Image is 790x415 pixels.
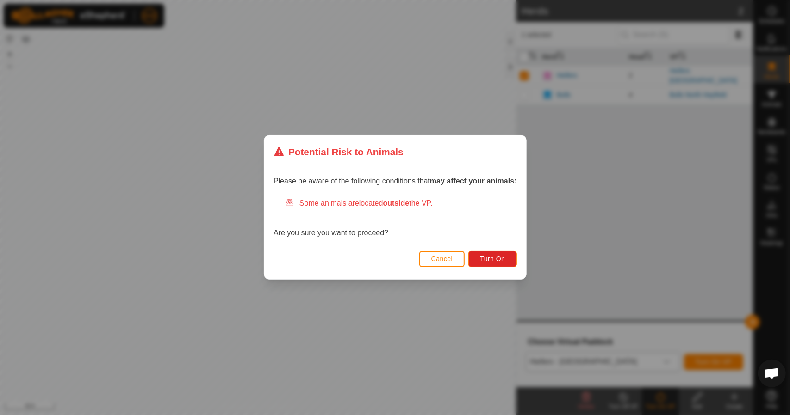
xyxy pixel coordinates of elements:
button: Turn On [468,251,516,267]
span: Cancel [431,256,453,263]
strong: may affect your animals: [430,177,517,185]
span: located the VP. [359,200,433,207]
div: Are you sure you want to proceed? [274,198,517,239]
div: Open chat [758,360,786,387]
div: Some animals are [285,198,517,209]
div: Potential Risk to Animals [274,145,404,159]
span: Please be aware of the following conditions that [274,177,517,185]
span: Turn On [480,256,505,263]
button: Cancel [419,251,465,267]
strong: outside [383,200,409,207]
